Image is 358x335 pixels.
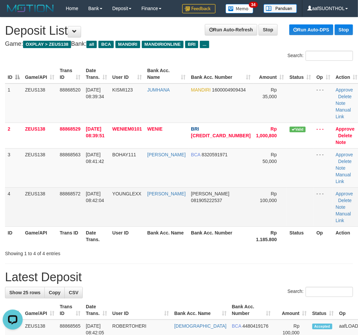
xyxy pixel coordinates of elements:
a: Copy [44,287,65,298]
span: BCA [98,41,113,48]
th: ID [5,226,22,245]
th: User ID: activate to sort column ascending [110,301,172,320]
a: [PERSON_NAME] [147,191,186,196]
span: WENIEM0101 [112,126,142,132]
input: Search: [306,51,353,61]
td: 1 [5,83,22,123]
a: Note [336,204,346,210]
th: Op [314,226,333,245]
span: YOUNGLEXX [112,191,141,196]
span: MANDIRI [115,41,140,48]
a: Approve [336,191,353,196]
span: BRI [191,126,199,132]
th: Bank Acc. Name: activate to sort column ascending [144,64,188,83]
a: Note [336,101,346,106]
a: Stop [335,24,353,35]
td: ZEUS138 [22,123,57,148]
span: Rp 1,000,800 [256,126,277,138]
a: Approve [336,152,353,157]
td: ZEUS138 [22,187,57,226]
th: User ID: activate to sort column ascending [110,64,145,83]
th: Game/API: activate to sort column ascending [22,301,57,320]
td: ZEUS138 [22,148,57,187]
td: ZEUS138 [22,83,57,123]
th: Date Trans.: activate to sort column ascending [83,64,109,83]
span: MANDIRIONLINE [142,41,184,48]
th: Status: activate to sort column ascending [287,64,314,83]
span: 88868572 [60,191,80,196]
th: Amount: activate to sort column ascending [274,301,310,320]
a: Manual Link [336,211,351,223]
span: Rp 35,000 [263,87,277,99]
td: - - - [314,187,333,226]
th: Trans ID [57,226,83,245]
td: 4 [5,187,22,226]
td: - - - [314,83,333,123]
td: 3 [5,148,22,187]
td: 2 [5,123,22,148]
a: CSV [64,287,83,298]
span: [DATE] 08:39:51 [86,126,104,138]
td: - - - [314,123,333,148]
span: Accepted [312,324,332,329]
th: ID: activate to sort column descending [5,301,22,320]
th: Bank Acc. Name: activate to sort column ascending [171,301,229,320]
img: Button%20Memo.svg [226,4,254,13]
th: Op: activate to sort column ascending [314,64,333,83]
a: Show 25 rows [5,287,45,298]
span: [PERSON_NAME] [191,191,230,196]
img: panduan.png [264,4,297,13]
th: Amount: activate to sort column ascending [253,64,287,83]
a: Run Auto-Refresh [205,24,257,35]
a: WENIE [147,126,162,132]
th: Game/API [22,226,57,245]
div: Showing 1 to 4 of 4 entries [5,247,144,257]
a: [DEMOGRAPHIC_DATA] [174,323,227,329]
th: Trans ID: activate to sort column ascending [57,64,83,83]
a: Manual Link [336,172,351,184]
a: Delete [338,133,352,138]
span: Copy 343401042797536 to clipboard [191,133,251,138]
span: Copy [49,290,60,295]
a: [PERSON_NAME] [147,152,186,157]
h1: Deposit List [5,24,353,37]
span: [DATE] 08:42:04 [86,191,104,203]
span: [DATE] 08:39:34 [86,87,104,99]
th: Bank Acc. Number: activate to sort column ascending [189,64,254,83]
a: Delete [338,159,352,164]
a: Delete [338,198,352,203]
td: - - - [314,148,333,187]
span: Rp 100,000 [260,191,277,203]
label: Search: [288,51,353,61]
span: 88868563 [60,152,80,157]
th: ID: activate to sort column descending [5,64,22,83]
th: Date Trans. [83,226,109,245]
span: ... [200,41,209,48]
span: BOHAY111 [112,152,136,157]
a: Note [336,165,346,171]
span: 88868520 [60,87,80,93]
th: Status: activate to sort column ascending [310,301,337,320]
a: Approve [336,126,355,132]
span: [DATE] 08:41:42 [86,152,104,164]
img: Feedback.jpg [182,4,216,13]
th: Bank Acc. Name [144,226,188,245]
a: Delete [338,94,352,99]
span: 34 [249,2,258,8]
span: Copy 8320591971 to clipboard [202,152,228,157]
span: Rp 50,000 [263,152,277,164]
a: JUMHANA [147,87,170,93]
a: Run Auto-DPS [289,24,333,35]
th: Trans ID: activate to sort column ascending [57,301,83,320]
span: Show 25 rows [9,290,40,295]
span: Copy 081905222537 to clipboard [191,198,222,203]
th: Status [287,226,314,245]
span: KISMI123 [112,87,133,93]
span: MANDIRI [191,87,211,93]
th: Rp 1.185.800 [253,226,287,245]
img: MOTION_logo.png [5,3,56,13]
button: Open LiveChat chat widget [3,3,23,23]
span: BRI [185,41,198,48]
span: Copy 4480419176 to clipboard [243,323,269,329]
span: 88868529 [60,126,80,132]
